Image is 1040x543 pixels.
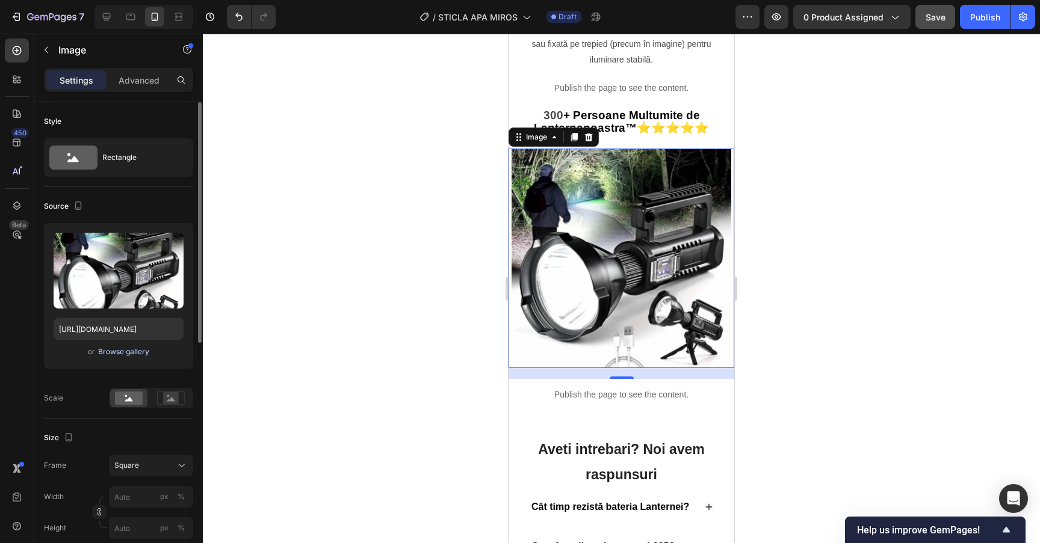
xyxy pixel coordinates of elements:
div: Open Intercom Messenger [999,484,1028,513]
span: Help us improve GemPages! [857,524,999,536]
button: 7 [5,5,90,29]
button: px [174,489,188,504]
input: px% [109,517,193,539]
div: px [160,523,169,533]
p: Advanced [119,74,159,87]
button: px [174,521,188,535]
div: Rectangle [102,144,176,171]
button: Browse gallery [97,346,150,358]
strong: 300 [35,75,55,88]
button: Publish [960,5,1011,29]
strong: ™ [117,88,128,100]
input: px% [109,486,193,508]
span: STICLA APA MIROS [438,11,518,23]
strong: ⭐⭐⭐⭐⭐ [128,88,200,100]
label: Frame [44,460,66,471]
p: Publish the page to see the content. [10,48,216,61]
input: https://example.com/image.jpg [54,318,184,340]
div: % [178,523,185,533]
div: % [178,491,185,502]
div: 450 [11,128,29,138]
img: 1092x1600 [3,115,223,334]
strong: Aveti intrebari? Noi avem raspunsuri [29,408,196,449]
button: Save [915,5,955,29]
p: 7 [79,10,84,24]
label: Height [44,523,66,533]
span: Save [926,12,946,22]
button: % [157,489,172,504]
span: / [433,11,436,23]
p: Settings [60,74,93,87]
iframe: Design area [509,34,734,543]
div: Beta [9,220,29,230]
strong: + Persoane Multumite de Lanterna [25,75,191,100]
label: Width [44,491,64,502]
div: Scale [44,393,63,403]
span: 0 product assigned [803,11,884,23]
div: Browse gallery [98,346,149,357]
div: Undo/Redo [227,5,276,29]
div: Image [15,98,41,109]
strong: Cât timp rezistă bateria Lanternei? [23,468,181,478]
span: Square [114,460,139,471]
div: Size [44,430,76,446]
span: or [88,345,95,359]
p: Image [58,43,161,57]
button: % [157,521,172,535]
img: preview-image [54,233,184,308]
strong: Cate functii are Lanterna L835? [23,508,166,518]
div: Style [44,116,61,127]
div: Source [44,198,85,215]
div: px [160,491,169,502]
button: Show survey - Help us improve GemPages! [857,523,1014,537]
button: Square [109,455,193,476]
span: Draft [559,11,577,22]
button: 0 product assigned [793,5,911,29]
strong: noastra [75,88,117,100]
div: Publish [970,11,1000,23]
